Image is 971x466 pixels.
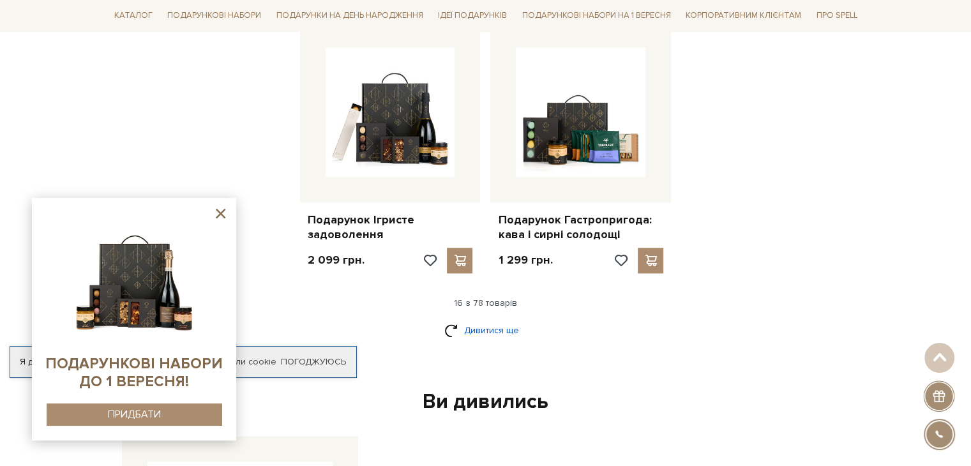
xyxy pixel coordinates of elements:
div: Ви дивились [117,389,855,416]
a: Подарунок Ігристе задоволення [308,213,473,243]
a: Корпоративним клієнтам [681,5,806,27]
p: 2 099 грн. [308,253,365,267]
a: Ідеї подарунків [433,6,512,26]
div: 16 з 78 товарів [104,297,868,309]
a: Дивитися ще [444,319,527,342]
a: Подарунок Гастропригода: кава і сирні солодощі [498,213,663,243]
a: Подарункові набори на 1 Вересня [517,5,676,27]
a: Про Spell [811,6,862,26]
p: 1 299 грн. [498,253,552,267]
div: Я дозволяю [DOMAIN_NAME] використовувати [10,356,356,368]
a: Каталог [109,6,158,26]
a: файли cookie [218,356,276,367]
a: Подарунки на День народження [271,6,428,26]
a: Подарункові набори [162,6,266,26]
a: Погоджуюсь [281,356,346,368]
